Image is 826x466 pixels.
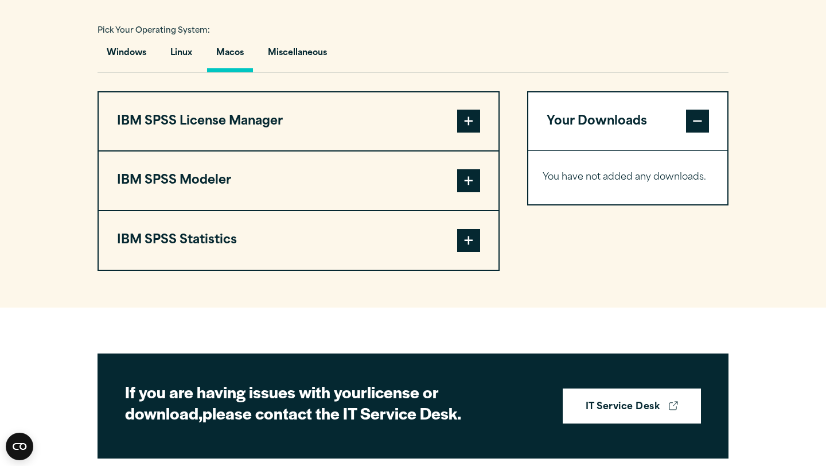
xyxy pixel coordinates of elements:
[259,40,336,72] button: Miscellaneous
[586,400,660,415] strong: IT Service Desk
[99,92,498,151] button: IBM SPSS License Manager
[99,152,498,210] button: IBM SPSS Modeler
[563,389,701,424] a: IT Service Desk
[98,40,155,72] button: Windows
[98,27,210,34] span: Pick Your Operating System:
[125,381,527,424] h2: If you are having issues with your please contact the IT Service Desk.
[543,169,713,186] p: You have not added any downloads.
[161,40,201,72] button: Linux
[125,380,439,425] strong: license or download,
[99,211,498,270] button: IBM SPSS Statistics
[207,40,253,72] button: Macos
[528,150,727,204] div: Your Downloads
[528,92,727,151] button: Your Downloads
[6,433,33,460] button: Open CMP widget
